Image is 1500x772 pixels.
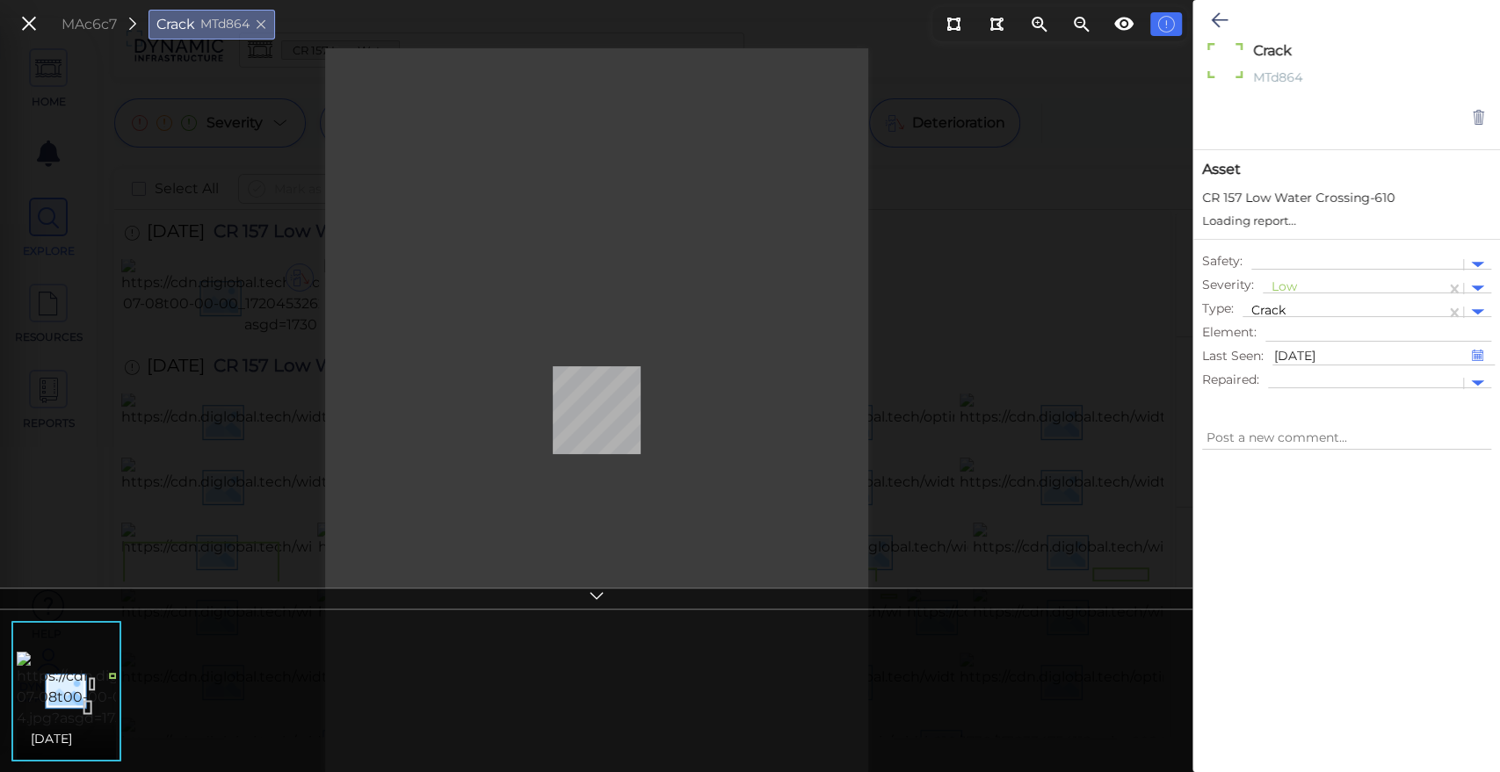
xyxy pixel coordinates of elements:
[156,14,195,35] span: Crack
[1202,213,1296,227] span: Loading report...
[1202,347,1264,365] span: Last Seen :
[200,15,250,33] span: MTd864
[1202,276,1254,294] span: Severity :
[17,652,336,729] img: https://cdn.diglobal.tech/width210/1730/2024-07-08t00-00-00_1720453262460_cr-157-4.jpg?asgd=1730
[1272,278,1297,294] span: Low
[1202,189,1395,207] span: CR 157 Low Water Crossing-610
[31,728,72,749] span: [DATE]
[1249,40,1431,61] textarea: Crack
[1202,159,1491,180] span: Asset
[1202,323,1257,342] span: Element :
[1249,69,1431,90] div: MTd864
[1425,693,1487,759] iframe: Chat
[1202,371,1259,389] span: Repaired :
[1202,299,1234,318] span: Type :
[1251,302,1286,318] span: Crack
[62,14,117,35] div: MAc6c7
[1202,252,1243,271] span: Safety :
